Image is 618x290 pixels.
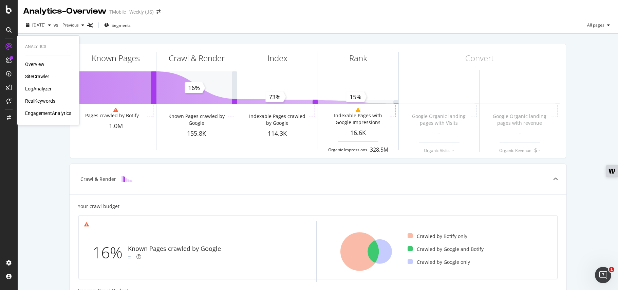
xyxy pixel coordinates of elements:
[370,146,388,154] div: 328.5M
[128,256,131,258] img: Equal
[408,246,484,253] div: Crawled by Google and Botify
[318,129,398,137] div: 16.6K
[349,52,367,64] div: Rank
[156,129,237,138] div: 155.8K
[112,22,131,28] span: Segments
[80,176,116,183] div: Crawl & Render
[25,98,55,104] a: RealKeywords
[85,112,139,119] div: Pages crawled by Botify
[237,129,318,138] div: 114.3K
[25,110,71,117] a: EngagementAnalytics
[60,20,87,31] button: Previous
[609,267,614,272] span: 1
[25,85,52,92] a: LogAnalyzer
[92,241,128,264] div: 16%
[166,113,227,126] div: Known Pages crawled by Google
[25,61,44,68] a: Overview
[408,259,470,266] div: Crawled by Google only
[54,22,60,29] span: vs
[327,112,388,126] div: Indexable Pages with Google Impressions
[408,233,467,240] div: Crawled by Botify only
[60,22,79,28] span: Previous
[92,52,140,64] div: Known Pages
[156,10,161,14] div: arrow-right-arrow-left
[247,113,307,126] div: Indexable Pages crawled by Google
[32,22,45,28] span: 2025 Aug. 29th
[109,8,154,15] div: TMobile - Weekly (JS)
[23,20,54,31] button: [DATE]
[169,52,225,64] div: Crawl & Render
[132,254,134,261] div: -
[25,44,71,50] div: Analytics
[328,147,367,153] div: Organic Impressions
[25,73,49,80] a: SiteCrawler
[584,22,604,28] span: All pages
[584,20,613,31] button: All pages
[76,122,156,131] div: 1.0M
[128,244,221,253] div: Known Pages crawled by Google
[23,5,107,17] div: Analytics - Overview
[595,267,611,283] iframe: Intercom live chat
[267,52,287,64] div: Index
[101,20,133,31] button: Segments
[78,203,119,210] div: Your crawl budget
[121,176,132,182] img: block-icon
